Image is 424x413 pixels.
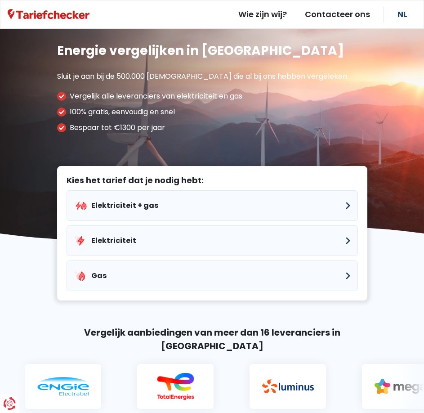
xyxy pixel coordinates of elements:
button: Elektriciteit + gas [67,190,358,221]
h1: Energie vergelijken in [GEOGRAPHIC_DATA] [57,43,347,58]
li: Vergelijk alle leveranciers van elektriciteit en gas [57,92,347,101]
img: Luminus [259,379,311,393]
label: Kies het tarief dat je nodig hebt: [67,175,358,185]
li: 100% gratis, eenvoudig en snel [57,108,347,117]
h2: Vergelijk aanbiedingen van meer dan 16 leveranciers in [GEOGRAPHIC_DATA] [57,326,367,353]
button: Gas [67,260,358,291]
img: Mega [371,379,423,394]
li: Bespaar tot €1300 per jaar [57,123,347,132]
button: Elektriciteit [67,225,358,256]
p: Sluit je aan bij de 500.000 [DEMOGRAPHIC_DATA] die al bij ons hebben vergeleken [57,72,347,81]
img: Total Energies [147,373,198,400]
img: Engie electrabel [34,377,86,396]
img: Tariefchecker logo [8,9,89,20]
a: Tariefchecker [8,9,89,20]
